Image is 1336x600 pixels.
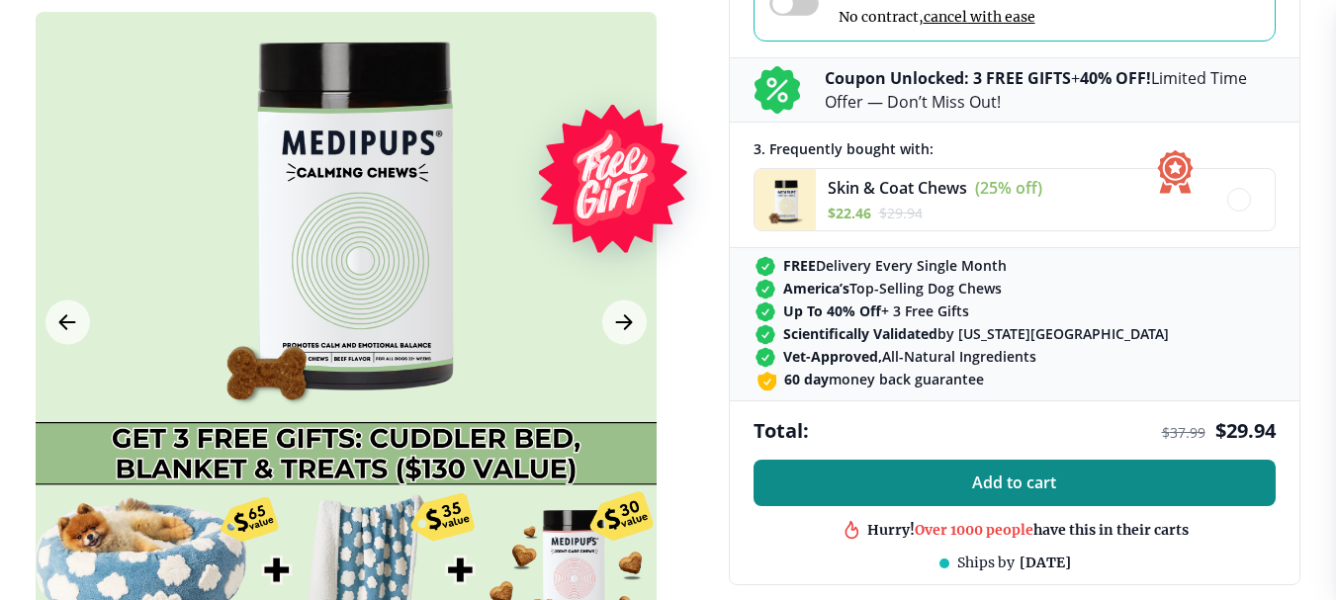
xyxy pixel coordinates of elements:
[828,204,871,222] span: $ 22.46
[783,301,969,320] span: + 3 Free Gifts
[783,347,882,366] strong: Vet-Approved,
[45,300,90,345] button: Previous Image
[825,66,1276,114] p: + Limited Time Offer — Don’t Miss Out!
[754,460,1276,506] button: Add to cart
[754,139,934,158] span: 3 . Frequently bought with:
[783,279,849,298] strong: America’s
[602,300,647,345] button: Next Image
[783,301,881,320] strong: Up To 40% Off
[924,8,1035,26] span: cancel with ease
[943,541,1113,559] div: in this shop
[783,324,937,343] strong: Scientifically Validated
[1080,67,1151,89] b: 40% OFF!
[783,256,1007,275] span: Delivery Every Single Month
[783,324,1169,343] span: by [US_STATE][GEOGRAPHIC_DATA]
[828,177,967,199] span: Skin & Coat Chews
[784,370,984,388] span: money back guarantee
[1162,423,1205,442] span: $ 37.99
[975,177,1042,199] span: (25% off)
[783,279,1002,298] span: Top-Selling Dog Chews
[783,256,816,275] strong: FREE
[943,541,1032,558] span: Best product
[783,347,1036,366] span: All-Natural Ingredients
[972,473,1056,492] span: Add to cart
[825,67,1071,89] b: Coupon Unlocked: 3 FREE GIFTS
[915,517,1033,535] span: Over 1000 people
[754,417,809,444] span: Total:
[784,370,829,388] strong: 60 day
[1020,554,1071,571] span: [DATE]
[957,554,1015,571] span: Ships by
[867,517,1189,536] div: Hurry! have this in their carts
[1215,417,1276,444] span: $ 29.94
[755,169,816,230] img: Skin & Coat Chews - Medipups
[839,8,1041,26] span: No contract,
[879,204,923,222] span: $ 29.94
